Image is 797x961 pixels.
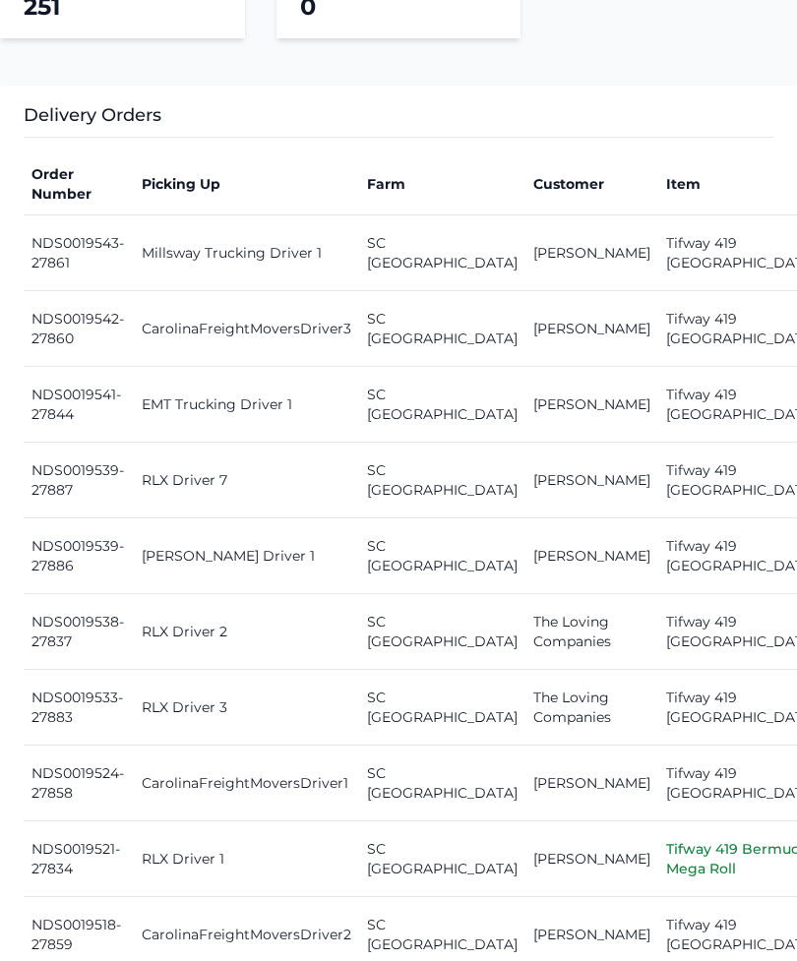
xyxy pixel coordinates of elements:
[24,101,773,138] h3: Delivery Orders
[359,291,525,367] td: SC [GEOGRAPHIC_DATA]
[24,746,134,821] td: NDS0019524-27858
[359,518,525,594] td: SC [GEOGRAPHIC_DATA]
[134,594,359,670] td: RLX Driver 2
[24,153,134,215] th: Order Number
[24,518,134,594] td: NDS0019539-27886
[525,153,658,215] th: Customer
[134,518,359,594] td: [PERSON_NAME] Driver 1
[525,291,658,367] td: [PERSON_NAME]
[359,367,525,443] td: SC [GEOGRAPHIC_DATA]
[134,670,359,746] td: RLX Driver 3
[24,821,134,897] td: NDS0019521-27834
[359,215,525,291] td: SC [GEOGRAPHIC_DATA]
[134,215,359,291] td: Millsway Trucking Driver 1
[24,215,134,291] td: NDS0019543-27861
[359,821,525,897] td: SC [GEOGRAPHIC_DATA]
[359,670,525,746] td: SC [GEOGRAPHIC_DATA]
[24,443,134,518] td: NDS0019539-27887
[134,821,359,897] td: RLX Driver 1
[24,291,134,367] td: NDS0019542-27860
[359,594,525,670] td: SC [GEOGRAPHIC_DATA]
[525,518,658,594] td: [PERSON_NAME]
[24,670,134,746] td: NDS0019533-27883
[134,443,359,518] td: RLX Driver 7
[525,215,658,291] td: [PERSON_NAME]
[359,443,525,518] td: SC [GEOGRAPHIC_DATA]
[525,670,658,746] td: The Loving Companies
[134,291,359,367] td: CarolinaFreightMoversDriver3
[359,153,525,215] th: Farm
[24,367,134,443] td: NDS0019541-27844
[134,153,359,215] th: Picking Up
[525,443,658,518] td: [PERSON_NAME]
[525,594,658,670] td: The Loving Companies
[525,746,658,821] td: [PERSON_NAME]
[525,367,658,443] td: [PERSON_NAME]
[24,594,134,670] td: NDS0019538-27837
[525,821,658,897] td: [PERSON_NAME]
[134,367,359,443] td: EMT Trucking Driver 1
[359,746,525,821] td: SC [GEOGRAPHIC_DATA]
[134,746,359,821] td: CarolinaFreightMoversDriver1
